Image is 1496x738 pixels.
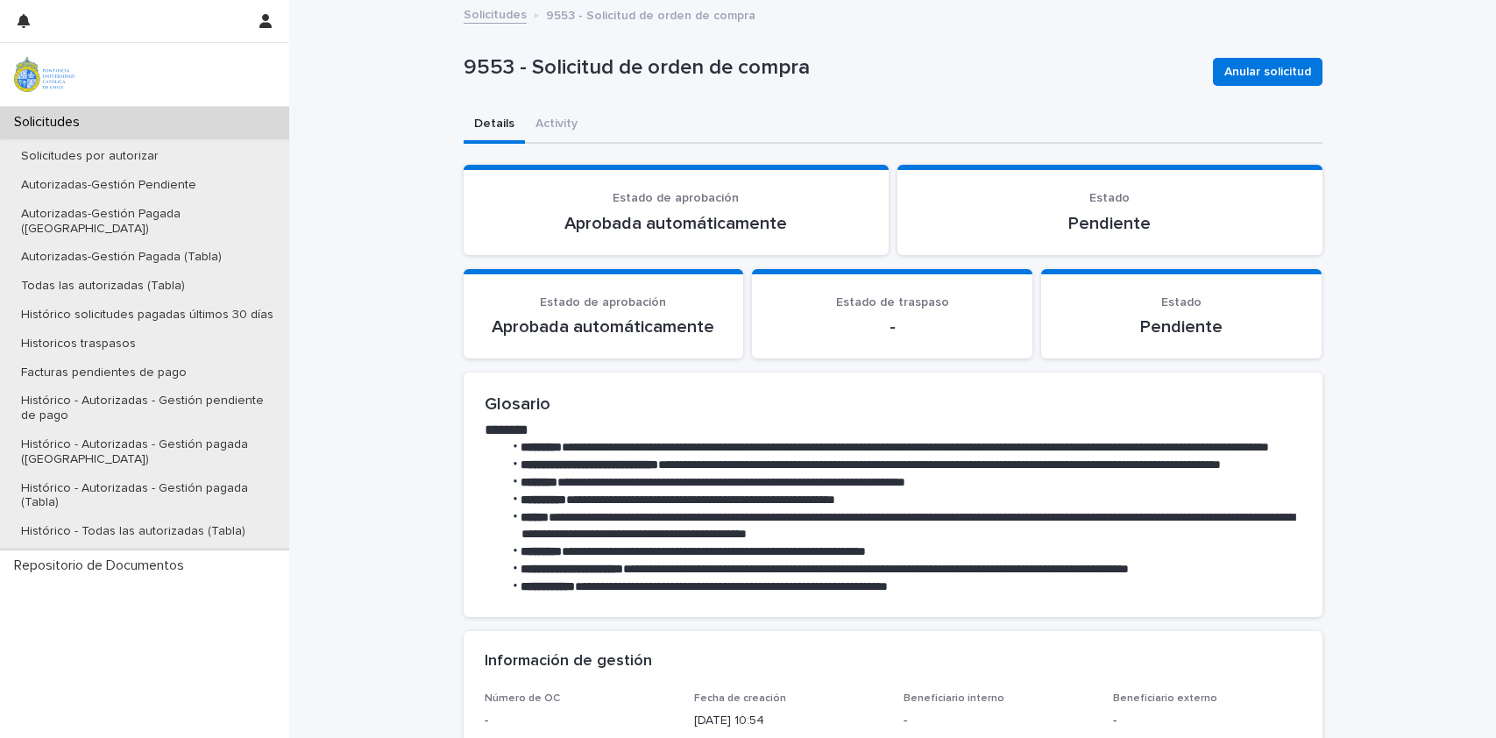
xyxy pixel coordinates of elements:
[694,693,786,704] span: Fecha de creación
[7,437,289,467] p: Histórico - Autorizadas - Gestión pagada ([GEOGRAPHIC_DATA])
[485,316,723,337] p: Aprobada automáticamente
[904,712,1092,730] p: -
[7,149,173,164] p: Solicitudes por autorizar
[773,316,1011,337] p: -
[918,213,1301,234] p: Pendiente
[7,114,94,131] p: Solicitudes
[7,365,201,380] p: Facturas pendientes de pago
[613,192,739,204] span: Estado de aprobación
[1062,316,1301,337] p: Pendiente
[1224,63,1311,81] span: Anular solicitud
[694,712,883,730] p: [DATE] 10:54
[546,4,755,24] p: 9553 - Solicitud de orden de compra
[7,308,287,323] p: Histórico solicitudes pagadas últimos 30 días
[485,693,560,704] span: Número de OC
[7,557,198,574] p: Repositorio de Documentos
[485,652,652,671] h2: Información de gestión
[7,337,150,351] p: Historicos traspasos
[14,57,74,92] img: iqsleoUpQLaG7yz5l0jK
[7,394,289,423] p: Histórico - Autorizadas - Gestión pendiente de pago
[7,481,289,511] p: Histórico - Autorizadas - Gestión pagada (Tabla)
[464,55,1199,81] p: 9553 - Solicitud de orden de compra
[7,524,259,539] p: Histórico - Todas las autorizadas (Tabla)
[485,712,673,730] p: -
[7,207,289,237] p: Autorizadas-Gestión Pagada ([GEOGRAPHIC_DATA])
[1113,712,1301,730] p: -
[1213,58,1322,86] button: Anular solicitud
[485,394,1301,415] h2: Glosario
[525,107,588,144] button: Activity
[1161,296,1202,309] span: Estado
[540,296,666,309] span: Estado de aprobación
[7,279,199,294] p: Todas las autorizadas (Tabla)
[485,213,868,234] p: Aprobada automáticamente
[7,178,210,193] p: Autorizadas-Gestión Pendiente
[904,693,1004,704] span: Beneficiario interno
[1113,693,1217,704] span: Beneficiario externo
[464,4,527,24] a: Solicitudes
[464,107,525,144] button: Details
[1089,192,1130,204] span: Estado
[7,250,236,265] p: Autorizadas-Gestión Pagada (Tabla)
[836,296,949,309] span: Estado de traspaso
